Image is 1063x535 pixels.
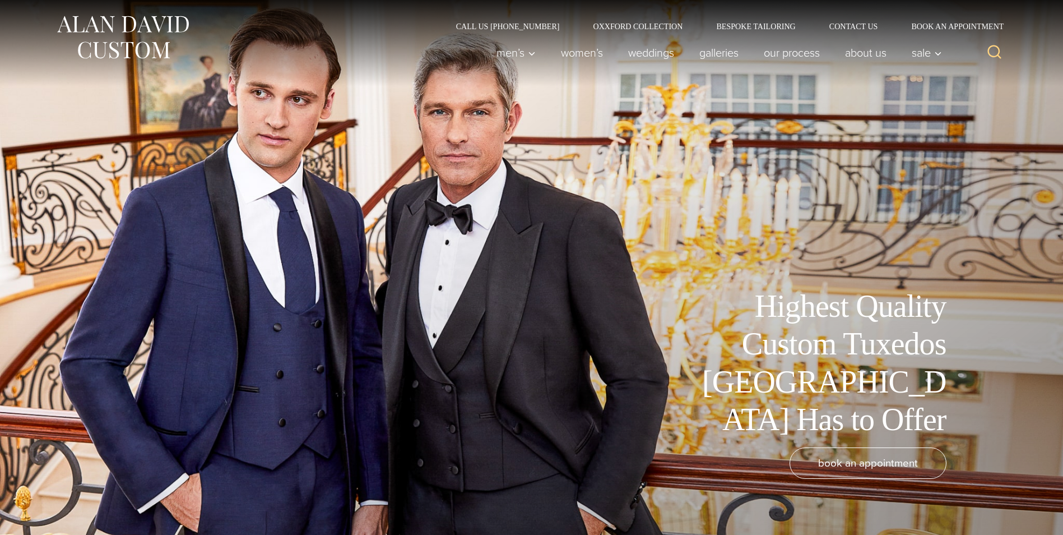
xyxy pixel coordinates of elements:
[813,22,895,30] a: Contact Us
[751,41,832,64] a: Our Process
[548,41,615,64] a: Women’s
[439,22,577,30] a: Call Us [PHONE_NUMBER]
[439,22,1008,30] nav: Secondary Navigation
[615,41,686,64] a: weddings
[832,41,899,64] a: About Us
[699,22,812,30] a: Bespoke Tailoring
[818,455,918,471] span: book an appointment
[55,12,190,62] img: Alan David Custom
[790,448,946,479] a: book an appointment
[686,41,751,64] a: Galleries
[484,41,948,64] nav: Primary Navigation
[694,288,946,439] h1: Highest Quality Custom Tuxedos [GEOGRAPHIC_DATA] Has to Offer
[576,22,699,30] a: Oxxford Collection
[894,22,1008,30] a: Book an Appointment
[981,39,1008,66] button: View Search Form
[496,47,536,58] span: Men’s
[912,47,942,58] span: Sale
